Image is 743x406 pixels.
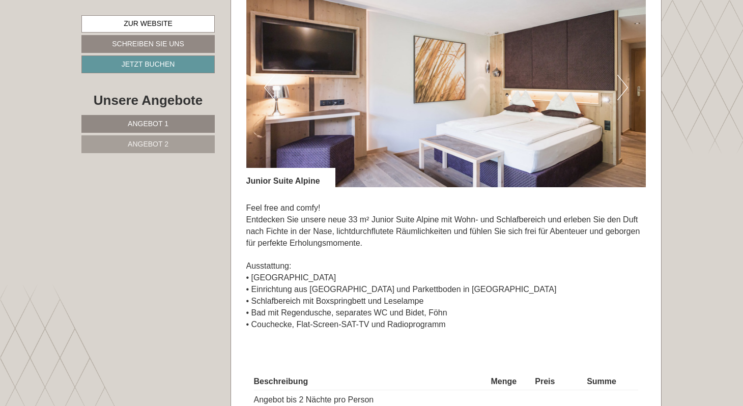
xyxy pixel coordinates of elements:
[81,55,215,73] a: Jetzt buchen
[81,91,215,110] div: Unsere Angebote
[81,35,215,53] a: Schreiben Sie uns
[246,202,646,330] p: Feel free and comfy! Entdecken Sie unsere neue 33 m² Junior Suite Alpine mit Wohn- und Schlafbere...
[487,374,531,390] th: Menge
[264,75,275,100] button: Previous
[128,140,168,148] span: Angebot 2
[254,374,487,390] th: Beschreibung
[531,374,583,390] th: Preis
[617,75,628,100] button: Next
[583,374,638,390] th: Summe
[128,120,168,128] span: Angebot 1
[246,168,335,187] div: Junior Suite Alpine
[81,15,215,33] a: Zur Website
